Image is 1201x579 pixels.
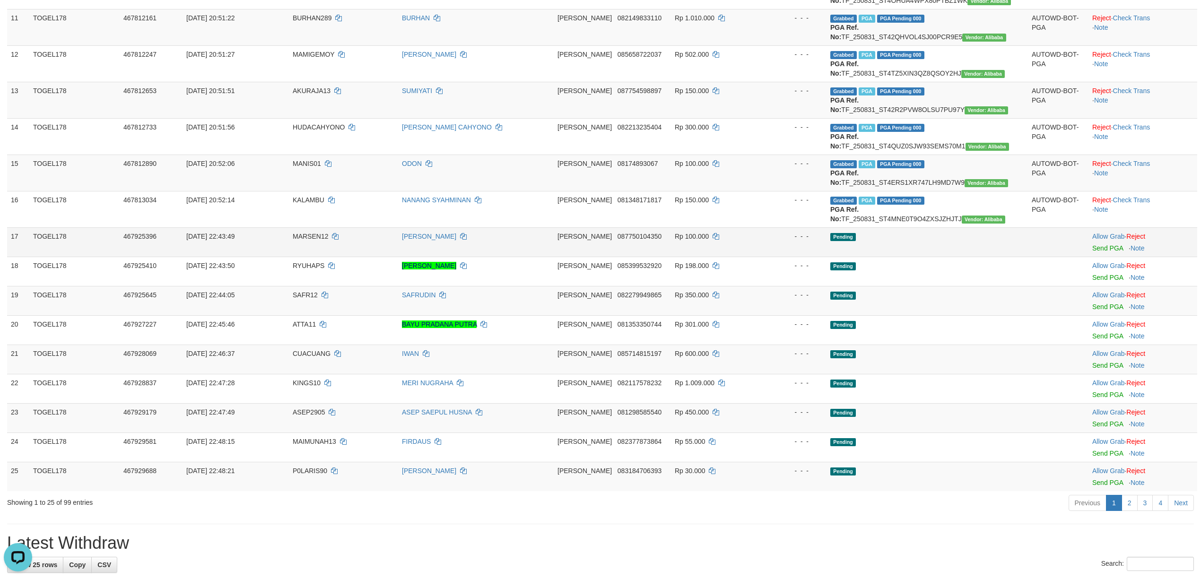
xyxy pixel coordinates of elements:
span: ASEP2905 [293,408,325,416]
span: PGA Pending [877,160,924,168]
a: Check Trans [1113,123,1150,131]
a: Allow Grab [1092,408,1124,416]
td: · [1088,257,1197,286]
span: Marked by bilcs1 [859,15,875,23]
td: 22 [7,374,29,403]
a: Allow Grab [1092,379,1124,387]
span: Grabbed [830,160,857,168]
span: Pending [830,409,856,417]
a: Allow Grab [1092,467,1124,475]
span: Copy 08174893067 to clipboard [618,160,658,167]
span: [DATE] 22:44:05 [186,291,235,299]
span: Rp 450.000 [675,408,709,416]
a: Note [1131,449,1145,457]
a: Check Trans [1113,51,1150,58]
a: Note [1094,96,1108,104]
span: Copy 085399532920 to clipboard [618,262,661,269]
a: Note [1094,24,1108,31]
span: [DATE] 20:51:27 [186,51,235,58]
div: - - - [765,290,823,300]
td: 19 [7,286,29,315]
span: Pending [830,262,856,270]
td: · · [1088,9,1197,45]
td: TOGEL178 [29,257,120,286]
span: AKURAJA13 [293,87,331,95]
a: Send PGA [1092,244,1123,252]
span: Marked by bilcs1 [859,124,875,132]
div: - - - [765,50,823,59]
div: - - - [765,122,823,132]
td: · · [1088,45,1197,82]
a: Note [1094,206,1108,213]
div: - - - [765,349,823,358]
span: Vendor URL: https://settle4.1velocity.biz [961,70,1005,78]
input: Search: [1127,557,1194,571]
a: Send PGA [1092,362,1123,369]
span: 467813034 [123,196,157,204]
td: 14 [7,118,29,155]
a: Reject [1092,14,1111,22]
div: - - - [765,407,823,417]
a: Send PGA [1092,479,1123,486]
div: - - - [765,378,823,388]
span: [DATE] 22:45:46 [186,320,235,328]
a: Allow Grab [1092,291,1124,299]
span: [PERSON_NAME] [557,262,612,269]
td: AUTOWD-BOT-PGA [1028,82,1088,118]
a: Check Trans [1113,87,1150,95]
a: Allow Grab [1092,320,1124,328]
span: MARSEN12 [293,233,328,240]
span: Copy 083184706393 to clipboard [618,467,661,475]
span: KINGS10 [293,379,321,387]
td: 18 [7,257,29,286]
a: BURHAN [402,14,430,22]
td: · · [1088,155,1197,191]
span: Vendor URL: https://settle4.1velocity.biz [962,216,1005,224]
span: [PERSON_NAME] [557,379,612,387]
td: TOGEL178 [29,155,120,191]
a: Note [1131,362,1145,369]
a: Allow Grab [1092,350,1124,357]
span: Rp 600.000 [675,350,709,357]
td: AUTOWD-BOT-PGA [1028,155,1088,191]
td: · · [1088,191,1197,227]
span: [PERSON_NAME] [557,123,612,131]
div: - - - [765,261,823,270]
span: CSV [97,561,111,569]
span: [PERSON_NAME] [557,51,612,58]
td: AUTOWD-BOT-PGA [1028,45,1088,82]
td: 11 [7,9,29,45]
a: [PERSON_NAME] [402,51,456,58]
span: · [1092,291,1126,299]
span: Grabbed [830,15,857,23]
a: FIRDAUS [402,438,431,445]
div: - - - [765,320,823,329]
span: · [1092,379,1126,387]
div: - - - [765,159,823,168]
td: TOGEL178 [29,118,120,155]
a: NANANG SYAHMINAN [402,196,471,204]
a: Next [1168,495,1194,511]
span: 467812653 [123,87,157,95]
td: 16 [7,191,29,227]
span: [PERSON_NAME] [557,320,612,328]
a: [PERSON_NAME] [402,233,456,240]
td: 23 [7,403,29,432]
span: [DATE] 22:43:50 [186,262,235,269]
span: CUACUANG [293,350,331,357]
a: Allow Grab [1092,262,1124,269]
a: Reject [1126,408,1145,416]
a: Note [1131,391,1145,398]
td: TOGEL178 [29,315,120,345]
td: 12 [7,45,29,82]
a: Reject [1126,467,1145,475]
b: PGA Ref. No: [830,96,859,113]
span: SAFR12 [293,291,318,299]
span: [DATE] 22:46:37 [186,350,235,357]
span: PGA Pending [877,15,924,23]
span: [PERSON_NAME] [557,438,612,445]
a: Reject [1126,233,1145,240]
span: MAIMUNAH13 [293,438,336,445]
td: · · [1088,82,1197,118]
span: 467812733 [123,123,157,131]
